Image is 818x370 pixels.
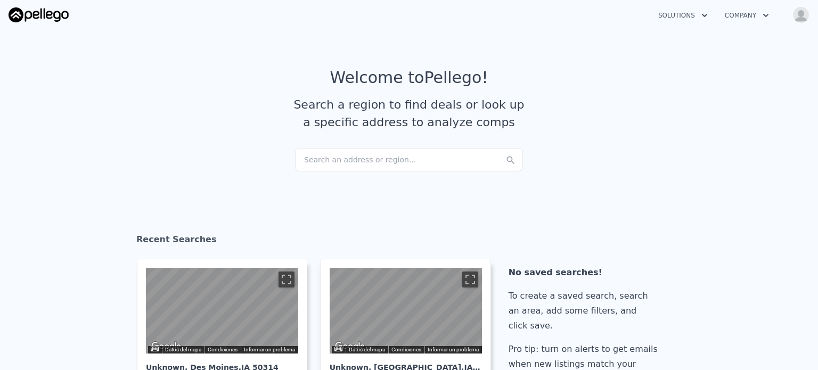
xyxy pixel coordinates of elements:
[332,340,367,353] img: Google
[295,148,523,171] div: Search an address or region...
[208,347,238,352] a: Condiciones
[792,6,809,23] img: avatar
[136,225,682,259] div: Recent Searches
[279,272,295,287] button: Activar o desactivar la vista de pantalla completa
[151,347,158,351] button: Combinaciones de teclas
[349,346,385,353] button: Datos del mapa
[428,347,479,352] a: Informar un problema
[332,340,367,353] a: Abrir esta área en Google Maps (se abre en una ventana nueva)
[290,96,528,131] div: Search a region to find deals or look up a specific address to analyze comps
[509,265,662,280] div: No saved searches!
[716,6,778,25] button: Company
[146,268,298,353] div: Mapa
[330,68,488,87] div: Welcome to Pellego !
[650,6,716,25] button: Solutions
[334,347,342,351] button: Combinaciones de teclas
[330,268,482,353] div: Street View
[149,340,184,353] a: Abrir esta área en Google Maps (se abre en una ventana nueva)
[509,289,662,333] div: To create a saved search, search an area, add some filters, and click save.
[149,340,184,353] img: Google
[9,7,69,22] img: Pellego
[165,346,201,353] button: Datos del mapa
[244,347,295,352] a: Informar un problema
[391,347,421,352] a: Condiciones
[330,268,482,353] div: Mapa
[462,272,478,287] button: Activar o desactivar la vista de pantalla completa
[146,268,298,353] div: Street View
